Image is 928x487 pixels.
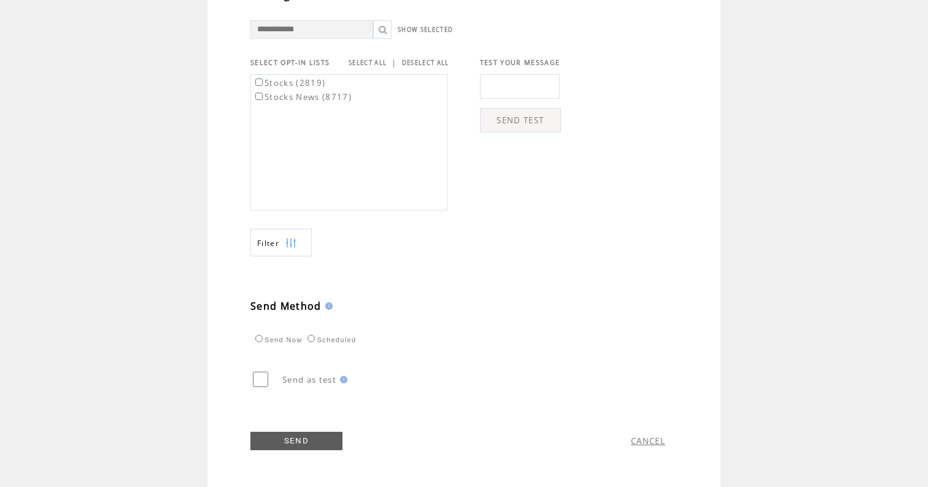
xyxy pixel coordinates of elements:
[480,58,560,67] span: TEST YOUR MESSAGE
[336,376,347,383] img: help.gif
[250,58,330,67] span: SELECT OPT-IN LISTS
[402,59,449,67] a: DESELECT ALL
[285,229,296,257] img: filters.png
[322,302,333,310] img: help.gif
[349,59,387,67] a: SELECT ALL
[257,238,279,248] span: Show filters
[282,374,336,385] span: Send as test
[250,299,322,313] span: Send Method
[253,91,352,102] label: Stocks News (8717)
[255,93,263,100] input: Stocks News (8717)
[480,108,561,132] a: SEND TEST
[392,57,396,68] span: |
[307,335,315,342] input: Scheduled
[255,79,263,86] input: Stocks (2819)
[250,229,312,256] a: Filter
[255,335,263,342] input: Send Now
[631,435,665,447] a: CANCEL
[250,432,342,450] a: SEND
[252,336,302,343] label: Send Now
[304,336,356,343] label: Scheduled
[398,26,453,34] a: SHOW SELECTED
[253,77,325,88] label: Stocks (2819)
